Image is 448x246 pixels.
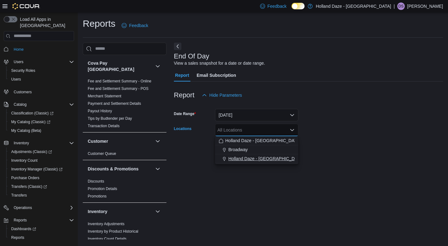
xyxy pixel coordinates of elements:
button: Holland Daze - [GEOGRAPHIC_DATA] [215,154,298,163]
span: Reports [11,216,74,224]
span: Reports [11,235,24,240]
span: Inventory Manager (Classic) [11,167,63,172]
span: Home [11,45,74,53]
a: Purchase Orders [9,174,42,182]
button: Users [6,75,77,84]
span: My Catalog (Beta) [11,128,41,133]
span: Hide Parameters [209,92,242,98]
span: Payment and Settlement Details [88,101,141,106]
span: Inventory Manager (Classic) [9,165,74,173]
button: Catalog [11,101,29,108]
p: | [394,2,395,10]
button: Customer [154,137,161,145]
span: Inventory [14,141,29,146]
div: Customer [83,150,166,160]
button: Inventory [154,208,161,215]
span: Catalog [11,101,74,108]
span: Operations [14,205,32,210]
button: Next [174,43,181,50]
a: Transaction Details [88,124,119,128]
span: Home [14,47,24,52]
span: Operations [11,204,74,211]
a: My Catalog (Classic) [6,118,77,126]
a: Inventory Manager (Classic) [9,165,65,173]
span: Reports [14,218,27,223]
span: Report [175,69,189,81]
button: Catalog [1,100,77,109]
span: Discounts [88,179,104,184]
button: My Catalog (Beta) [6,126,77,135]
button: Reports [11,216,29,224]
button: Reports [6,233,77,242]
a: Adjustments (Classic) [9,148,54,155]
a: Customer Queue [88,151,116,156]
span: Load All Apps in [GEOGRAPHIC_DATA] [17,16,74,29]
a: Home [11,46,26,53]
h3: End Of Day [174,53,209,60]
img: Cova [12,3,40,9]
div: Choose from the following options [215,136,298,163]
a: Transfers (Classic) [6,182,77,191]
button: Home [1,45,77,54]
button: Inventory [88,208,153,215]
span: Adjustments (Classic) [11,149,52,154]
span: Transaction Details [88,123,119,128]
span: Classification (Classic) [9,109,74,117]
span: Inventory Count [11,158,38,163]
label: Date Range [174,111,196,116]
span: Customers [14,90,32,95]
span: Inventory by Product Historical [88,229,138,234]
button: Purchase Orders [6,174,77,182]
a: Tips by Budtender per Day [88,116,132,121]
button: Inventory [11,139,31,147]
span: Transfers (Classic) [9,183,74,190]
button: [DATE] [215,109,298,121]
a: Inventory by Product Historical [88,229,138,234]
a: Payout History [88,109,112,113]
span: Users [9,76,74,83]
button: Inventory Count [6,156,77,165]
a: Dashboards [6,225,77,233]
button: Operations [1,203,77,212]
button: Customers [1,87,77,96]
a: My Catalog (Beta) [9,127,44,134]
button: Broadway [215,145,298,154]
div: Discounts & Promotions [83,178,166,202]
span: Customer Queue [88,151,116,156]
span: Inventory Adjustments [88,221,124,226]
button: Holland Daze - [GEOGRAPHIC_DATA] [215,136,298,145]
button: Reports [1,216,77,225]
button: Hide Parameters [199,89,245,101]
span: Reports [9,234,74,241]
span: Inventory [11,139,74,147]
a: Users [9,76,23,83]
p: [PERSON_NAME] [407,2,443,10]
span: DS [399,2,404,10]
a: My Catalog (Classic) [9,118,53,126]
button: Inventory [1,139,77,147]
label: Locations [174,126,192,131]
span: Transfers (Classic) [11,184,47,189]
p: Holland Daze - [GEOGRAPHIC_DATA] [316,2,391,10]
a: Reports [9,234,27,241]
h3: Report [174,91,194,99]
button: Close list of options [290,128,295,132]
button: Users [1,58,77,66]
span: Fee and Settlement Summary - POS [88,86,148,91]
a: Promotion Details [88,187,117,191]
span: Classification (Classic) [11,111,54,116]
a: Inventory Count Details [88,237,127,241]
div: Cova Pay [GEOGRAPHIC_DATA] [83,77,166,132]
span: Dashboards [11,226,36,231]
span: Feedback [129,22,148,29]
span: My Catalog (Classic) [11,119,50,124]
span: Broadway [228,146,248,153]
a: Customers [11,88,34,96]
a: Feedback [119,19,151,32]
span: Users [11,77,21,82]
a: Inventory Count [9,157,40,164]
span: Security Roles [11,68,35,73]
a: Fee and Settlement Summary - POS [88,86,148,91]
